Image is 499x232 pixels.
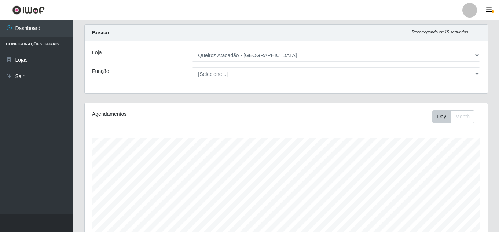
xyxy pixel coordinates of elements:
label: Função [92,67,109,75]
div: Agendamentos [92,110,247,118]
div: Toolbar with button groups [432,110,480,123]
button: Day [432,110,451,123]
i: Recarregando em 15 segundos... [412,30,472,34]
strong: Buscar [92,30,109,36]
button: Month [451,110,474,123]
div: First group [432,110,474,123]
img: CoreUI Logo [12,5,45,15]
label: Loja [92,49,102,56]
